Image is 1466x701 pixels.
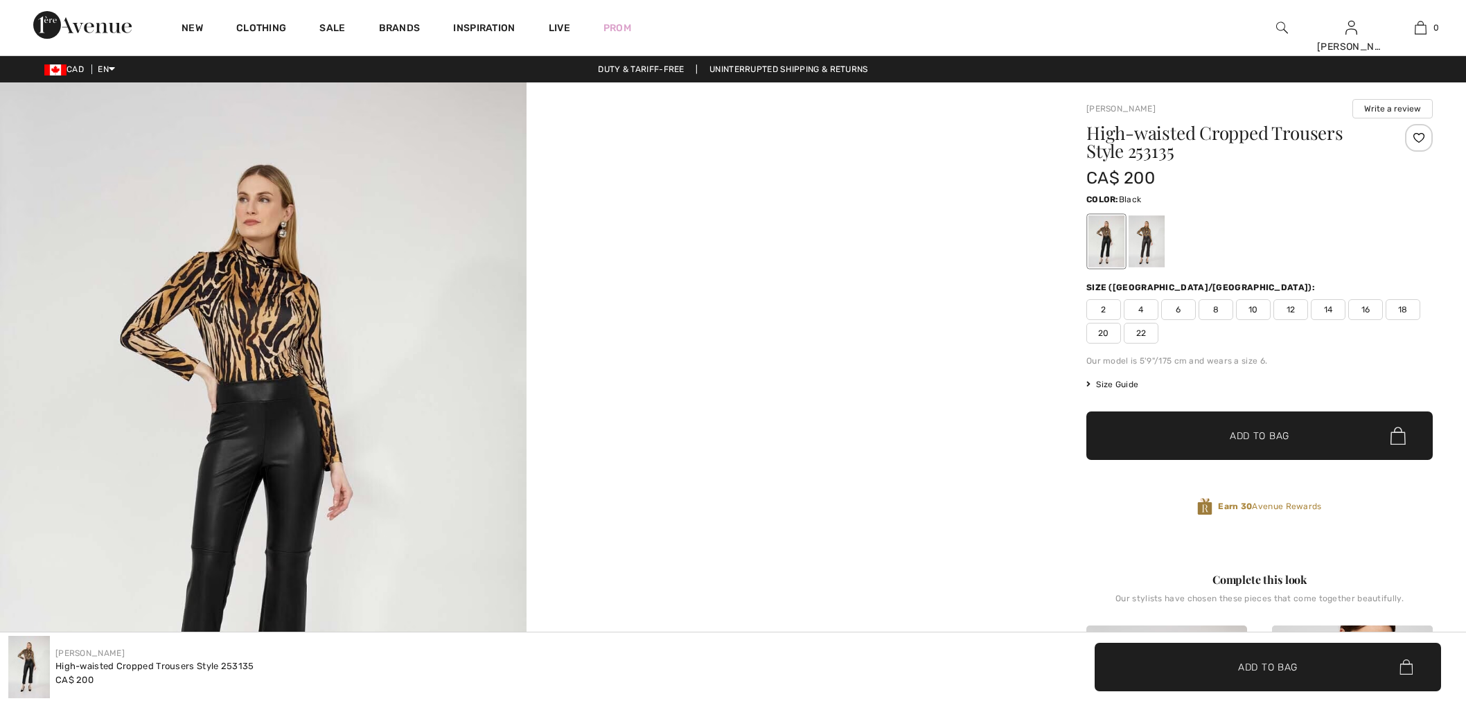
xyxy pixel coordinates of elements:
[1124,299,1158,320] span: 4
[1348,299,1383,320] span: 16
[1086,299,1121,320] span: 2
[1399,659,1413,675] img: Bag.svg
[1415,19,1427,36] img: My Bag
[1238,659,1298,674] span: Add to Bag
[182,22,203,37] a: New
[1086,195,1119,204] span: Color:
[1218,502,1252,511] strong: Earn 30
[1199,299,1233,320] span: 8
[236,22,286,37] a: Clothing
[1086,594,1433,614] div: Our stylists have chosen these pieces that come together beautifully.
[8,636,50,698] img: High-Waisted Cropped Trousers Style 253135
[1086,571,1433,588] div: Complete this look
[1317,39,1385,54] div: [PERSON_NAME]
[1119,195,1142,204] span: Black
[1095,643,1441,691] button: Add to Bag
[1345,19,1357,36] img: My Info
[55,648,125,658] a: [PERSON_NAME]
[1086,323,1121,344] span: 20
[1086,281,1318,294] div: Size ([GEOGRAPHIC_DATA]/[GEOGRAPHIC_DATA]):
[44,64,67,76] img: Canadian Dollar
[98,64,115,74] span: EN
[1386,19,1454,36] a: 0
[55,659,254,673] div: High-waisted Cropped Trousers Style 253135
[1345,21,1357,34] a: Sign In
[1230,429,1289,443] span: Add to Bag
[1386,299,1420,320] span: 18
[453,22,515,37] span: Inspiration
[1086,411,1433,460] button: Add to Bag
[1088,215,1124,267] div: Black
[603,21,631,35] a: Prom
[33,11,132,39] img: 1ère Avenue
[527,82,1053,346] video: Your browser does not support the video tag.
[1124,323,1158,344] span: 22
[1352,99,1433,118] button: Write a review
[379,22,421,37] a: Brands
[1433,21,1439,34] span: 0
[1086,355,1433,367] div: Our model is 5'9"/175 cm and wears a size 6.
[1236,299,1271,320] span: 10
[1273,299,1308,320] span: 12
[1129,215,1165,267] div: Chocolate
[1276,19,1288,36] img: search the website
[1086,104,1156,114] a: [PERSON_NAME]
[1218,500,1321,513] span: Avenue Rewards
[319,22,345,37] a: Sale
[1161,299,1196,320] span: 6
[55,675,94,685] span: CA$ 200
[1311,299,1345,320] span: 14
[1197,497,1212,516] img: Avenue Rewards
[1086,168,1155,188] span: CA$ 200
[1390,427,1406,445] img: Bag.svg
[1086,378,1138,391] span: Size Guide
[549,21,570,35] a: Live
[1086,124,1375,160] h1: High-waisted Cropped Trousers Style 253135
[44,64,89,74] span: CAD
